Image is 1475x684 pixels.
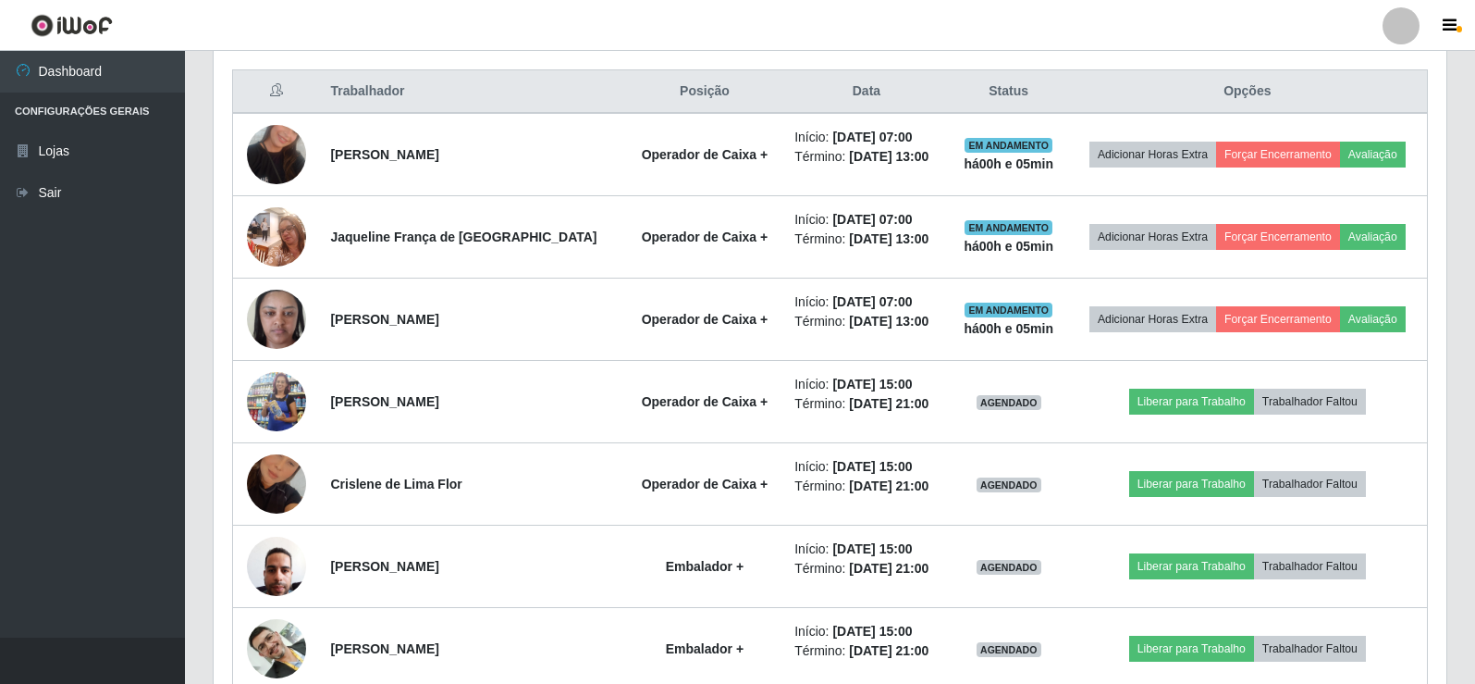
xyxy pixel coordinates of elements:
[642,477,768,491] strong: Operador de Caixa +
[849,314,928,329] time: [DATE] 13:00
[977,478,1041,492] span: AGENDADO
[794,292,939,312] li: Início:
[832,377,912,392] time: [DATE] 15:00
[965,220,1052,235] span: EM ANDAMENTO
[964,156,1053,171] strong: há 00 h e 05 min
[794,375,939,394] li: Início:
[1216,306,1340,332] button: Forçar Encerramento
[1129,553,1254,579] button: Liberar para Trabalho
[965,138,1052,153] span: EM ANDAMENTO
[977,395,1041,410] span: AGENDADO
[794,128,939,147] li: Início:
[247,527,306,605] img: 1743172193212.jpeg
[330,641,438,656] strong: [PERSON_NAME]
[794,622,939,641] li: Início:
[849,479,928,493] time: [DATE] 21:00
[832,130,912,144] time: [DATE] 07:00
[1340,224,1406,250] button: Avaliação
[849,643,928,658] time: [DATE] 21:00
[832,294,912,309] time: [DATE] 07:00
[832,541,912,556] time: [DATE] 15:00
[1089,142,1216,168] button: Adicionar Horas Extra
[1254,553,1366,579] button: Trabalhador Faltou
[965,303,1052,317] span: EM ANDAMENTO
[849,561,928,576] time: [DATE] 21:00
[783,70,950,114] th: Data
[832,212,912,227] time: [DATE] 07:00
[666,641,744,656] strong: Embalador +
[849,396,928,411] time: [DATE] 21:00
[330,312,438,327] strong: [PERSON_NAME]
[977,642,1041,657] span: AGENDADO
[832,624,912,639] time: [DATE] 15:00
[642,394,768,409] strong: Operador de Caixa +
[247,197,306,276] img: 1735572424201.jpeg
[794,394,939,414] li: Término:
[1068,70,1428,114] th: Opções
[950,70,1068,114] th: Status
[330,477,461,491] strong: Crislene de Lima Flor
[977,560,1041,575] span: AGENDADO
[247,431,306,537] img: 1710860479647.jpeg
[1216,224,1340,250] button: Forçar Encerramento
[642,230,768,244] strong: Operador de Caixa +
[794,477,939,496] li: Término:
[247,334,306,469] img: 1705104978239.jpeg
[1129,389,1254,415] button: Liberar para Trabalho
[31,14,113,37] img: CoreUI Logo
[666,559,744,574] strong: Embalador +
[1129,636,1254,662] button: Liberar para Trabalho
[1129,471,1254,497] button: Liberar para Trabalho
[832,459,912,474] time: [DATE] 15:00
[1089,224,1216,250] button: Adicionar Horas Extra
[794,641,939,661] li: Término:
[964,321,1053,336] strong: há 00 h e 05 min
[247,102,306,207] img: 1730602646133.jpeg
[1254,389,1366,415] button: Trabalhador Faltou
[330,147,438,162] strong: [PERSON_NAME]
[964,239,1053,254] strong: há 00 h e 05 min
[849,231,928,246] time: [DATE] 13:00
[794,210,939,230] li: Início:
[1254,636,1366,662] button: Trabalhador Faltou
[794,540,939,559] li: Início:
[794,312,939,331] li: Término:
[1340,142,1406,168] button: Avaliação
[330,230,596,244] strong: Jaqueline França de [GEOGRAPHIC_DATA]
[1340,306,1406,332] button: Avaliação
[1216,142,1340,168] button: Forçar Encerramento
[794,559,939,578] li: Término:
[247,280,306,358] img: 1734430327738.jpeg
[642,147,768,162] strong: Operador de Caixa +
[626,70,783,114] th: Posição
[849,149,928,164] time: [DATE] 13:00
[330,394,438,409] strong: [PERSON_NAME]
[794,230,939,249] li: Término:
[642,312,768,327] strong: Operador de Caixa +
[1089,306,1216,332] button: Adicionar Horas Extra
[319,70,625,114] th: Trabalhador
[794,147,939,167] li: Término:
[794,457,939,477] li: Início:
[1254,471,1366,497] button: Trabalhador Faltou
[330,559,438,574] strong: [PERSON_NAME]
